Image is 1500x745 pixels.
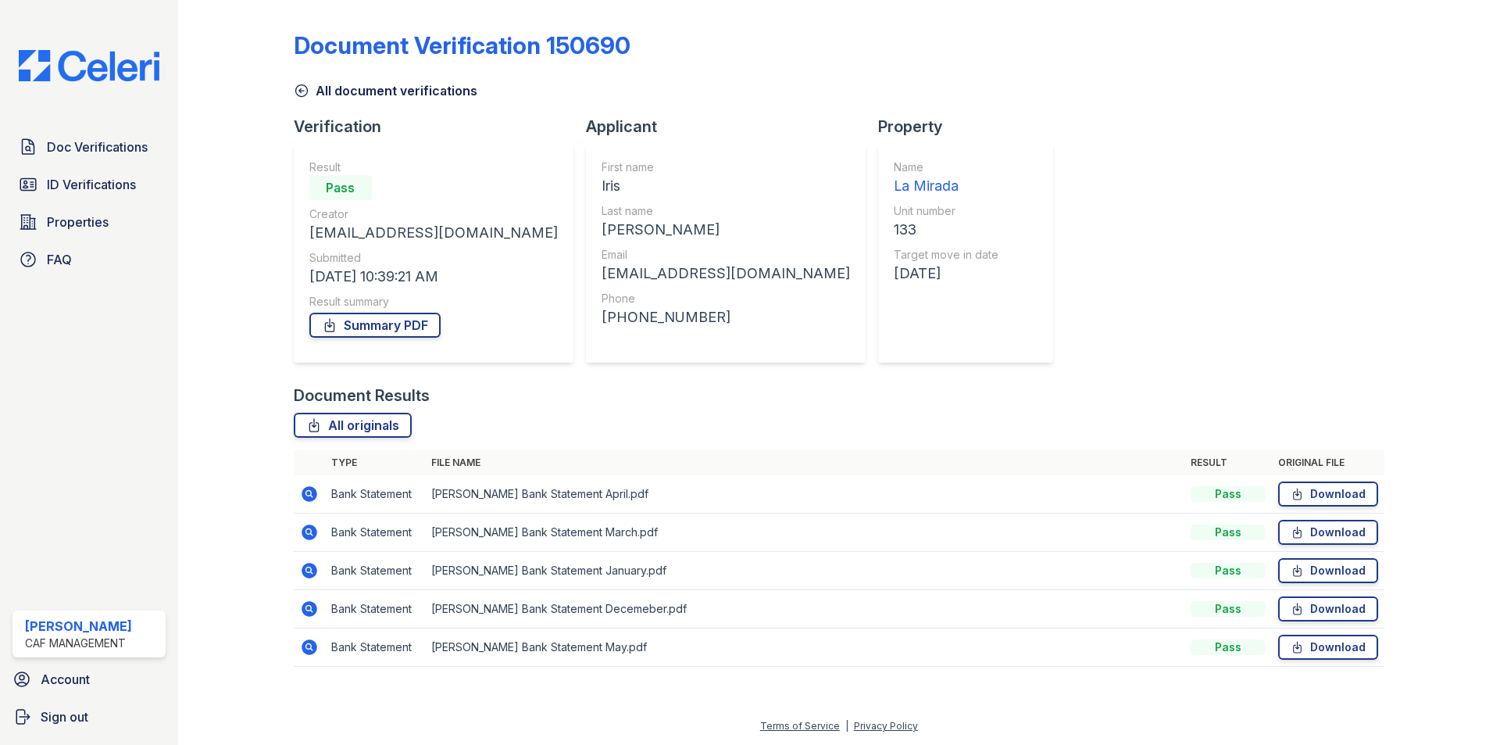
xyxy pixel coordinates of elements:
th: File name [425,450,1184,475]
a: Terms of Service [760,720,840,732]
div: Document Results [294,385,430,407]
td: [PERSON_NAME] Bank Statement April.pdf [425,475,1184,514]
div: Creator [309,206,558,222]
span: Account [41,670,90,689]
span: Doc Verifications [47,138,148,156]
a: Doc Verifications [12,131,166,163]
a: Download [1278,520,1378,545]
div: Target move in date [894,247,998,263]
div: Property [878,116,1066,138]
div: Verification [294,116,586,138]
a: Privacy Policy [854,720,918,732]
th: Original file [1272,450,1384,475]
div: Document Verification 150690 [294,31,630,59]
div: Phone [602,291,850,306]
a: Download [1278,635,1378,660]
th: Result [1184,450,1272,475]
div: Last name [602,203,850,219]
div: [PERSON_NAME] [25,617,132,636]
div: Unit number [894,203,998,219]
img: CE_Logo_Blue-a8612792a0a2168367f1c8372b55b34899dd931a85d93a1a3d3e32e68fde9ad4.png [6,50,172,81]
a: Download [1278,558,1378,583]
div: Pass [1191,486,1266,502]
td: [PERSON_NAME] Bank Statement March.pdf [425,514,1184,552]
td: Bank Statement [325,475,425,514]
th: Type [325,450,425,475]
div: | [845,720,848,732]
div: Pass [309,175,372,200]
a: All originals [294,413,412,438]
div: Result [309,159,558,175]
span: FAQ [47,250,72,269]
a: Download [1278,596,1378,621]
div: CAF Management [25,636,132,651]
div: Name [894,159,998,175]
a: Properties [12,206,166,238]
span: Properties [47,213,109,231]
td: Bank Statement [325,590,425,629]
a: FAQ [12,244,166,275]
td: [PERSON_NAME] Bank Statement Decemeber.pdf [425,590,1184,629]
span: Sign out [41,707,88,726]
div: [EMAIL_ADDRESS][DOMAIN_NAME] [602,263,850,285]
div: First name [602,159,850,175]
div: Pass [1191,563,1266,578]
td: [PERSON_NAME] Bank Statement May.pdf [425,629,1184,667]
td: Bank Statement [325,629,425,667]
a: Sign out [6,701,172,732]
a: Name La Mirada [894,159,998,197]
a: Summary PDF [309,313,441,338]
td: Bank Statement [325,514,425,552]
div: Result summary [309,294,558,310]
div: [DATE] 10:39:21 AM [309,266,558,288]
div: Email [602,247,850,263]
div: 133 [894,219,998,241]
div: [PERSON_NAME] [602,219,850,241]
div: Pass [1191,525,1266,540]
div: [DATE] [894,263,998,285]
div: Iris [602,175,850,197]
a: ID Verifications [12,169,166,200]
div: [PHONE_NUMBER] [602,306,850,328]
div: La Mirada [894,175,998,197]
div: Pass [1191,639,1266,655]
td: [PERSON_NAME] Bank Statement January.pdf [425,552,1184,590]
a: All document verifications [294,81,477,100]
div: Submitted [309,250,558,266]
a: Account [6,664,172,695]
div: Applicant [586,116,878,138]
a: Download [1278,482,1378,507]
td: Bank Statement [325,552,425,590]
div: [EMAIL_ADDRESS][DOMAIN_NAME] [309,222,558,244]
div: Pass [1191,601,1266,617]
span: ID Verifications [47,175,136,194]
